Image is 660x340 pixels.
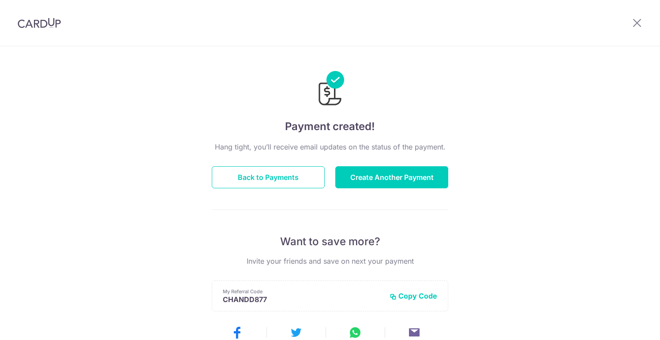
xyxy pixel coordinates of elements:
[18,18,61,28] img: CardUp
[335,166,448,188] button: Create Another Payment
[212,142,448,152] p: Hang tight, you’ll receive email updates on the status of the payment.
[212,119,448,135] h4: Payment created!
[223,295,382,304] p: CHANDD877
[212,256,448,266] p: Invite your friends and save on next your payment
[390,291,437,300] button: Copy Code
[212,166,325,188] button: Back to Payments
[223,288,382,295] p: My Referral Code
[212,235,448,249] p: Want to save more?
[316,71,344,108] img: Payments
